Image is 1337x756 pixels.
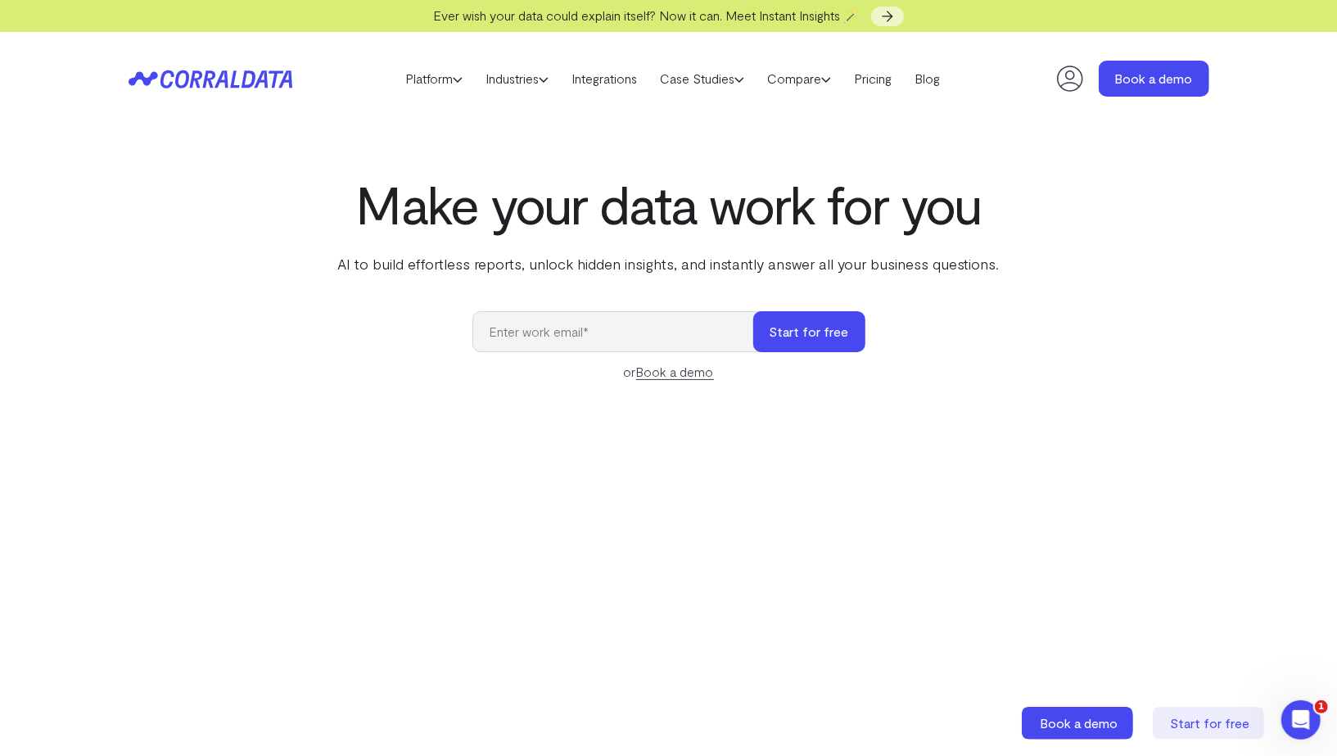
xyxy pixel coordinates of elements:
[903,66,951,91] a: Blog
[1022,707,1136,740] a: Book a demo
[474,66,560,91] a: Industries
[1041,715,1118,731] span: Book a demo
[1153,707,1267,740] a: Start for free
[335,174,1003,233] h1: Make your data work for you
[394,66,474,91] a: Platform
[1171,715,1250,731] span: Start for free
[433,7,860,23] span: Ever wish your data could explain itself? Now it can. Meet Instant Insights 🪄
[1315,700,1328,713] span: 1
[753,311,865,352] button: Start for free
[756,66,842,91] a: Compare
[1281,700,1321,740] iframe: Intercom live chat
[335,253,1003,274] p: AI to build effortless reports, unlock hidden insights, and instantly answer all your business qu...
[648,66,756,91] a: Case Studies
[560,66,648,91] a: Integrations
[472,311,770,352] input: Enter work email*
[1099,61,1209,97] a: Book a demo
[842,66,903,91] a: Pricing
[636,364,714,380] a: Book a demo
[472,362,865,382] div: or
